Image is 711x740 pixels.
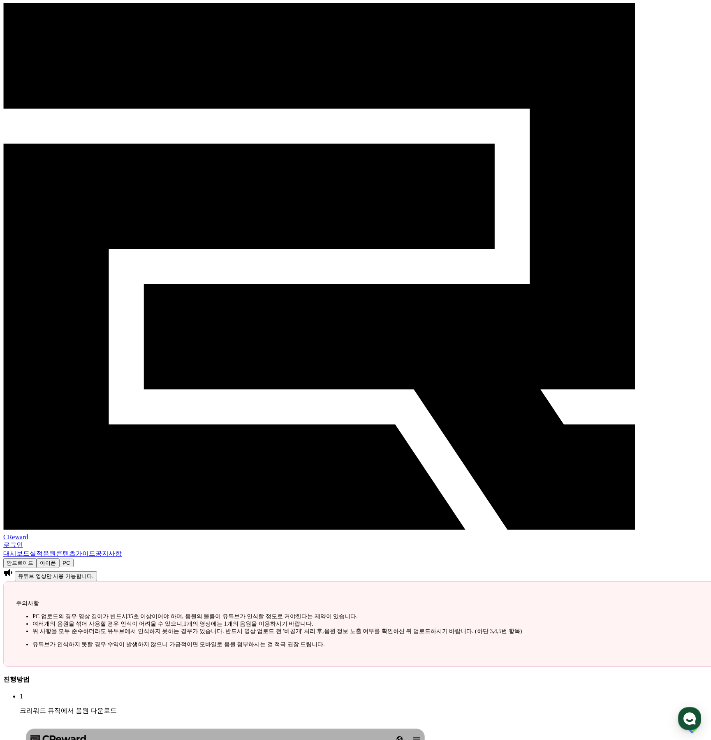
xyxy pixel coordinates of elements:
[3,675,708,684] h4: 진행방법
[56,550,76,557] a: 콘텐츠
[59,559,74,567] button: PC
[32,628,522,634] span: 위 사항을 모두 준수하더라도 유튜브에서 인식하지 못하는 경우가 있습니다. 반드시 영상 업로드 전 '비공개' 처리 후, 하신 뒤 업로드하시기 바랍니다. (하단 3,4,5번 항목)
[43,550,56,557] a: 음원
[32,621,313,627] span: 여러개의 음원을 섞어 사용할 경우 인식이 어려울 수 있으니, 을 이용하시기 바랍니다.
[95,550,122,557] a: 공지사항
[3,534,28,541] span: CReward
[3,541,23,548] a: 로그인
[3,558,37,568] button: 안드로이드
[30,550,43,557] a: 실적
[324,628,393,634] span: 음원 정보 노출 여부를 확인
[20,693,23,700] span: 1
[15,572,97,579] a: 유튜브 영상만 사용 가능합니다.
[20,707,708,715] p: 크리워드 뮤직에서 음원 다운로드
[37,558,59,568] button: 아이폰
[3,550,30,557] a: 대시보드
[127,613,152,619] span: 35초 이상
[3,526,708,541] a: CReward
[184,621,252,627] span: 1개의 영상에는 1개의 음원
[37,559,59,566] a: 아이폰
[76,550,95,557] a: 가이드
[32,613,358,619] span: PC 업로드의 경우 영상 길이가 반드시 이어야 하며, 음원의 볼륨이 유튜브가 인식할 정도로 커야한다는 제약이 있습니다.
[15,571,97,581] button: 유튜브 영상만 사용 가능합니다.
[59,559,74,566] a: PC
[3,559,37,566] a: 안드로이드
